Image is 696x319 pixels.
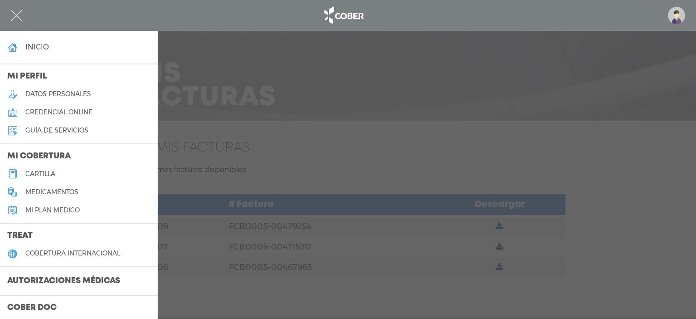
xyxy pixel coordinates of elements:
h4: inicio [25,43,49,51]
h5: Mi plan médico [25,206,80,214]
h5: guía de servicios [25,127,88,134]
img: Cober_menu-close-white.svg [11,10,22,21]
img: logo_cober_home-white.png [319,5,367,26]
h5: cartilla [25,170,55,178]
img: profile-placeholder.svg [668,7,685,24]
h5: datos personales [25,90,91,98]
h5: medicamentos [25,188,78,196]
h5: cobertura internacional [25,250,120,257]
h5: credencial online [25,108,92,116]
